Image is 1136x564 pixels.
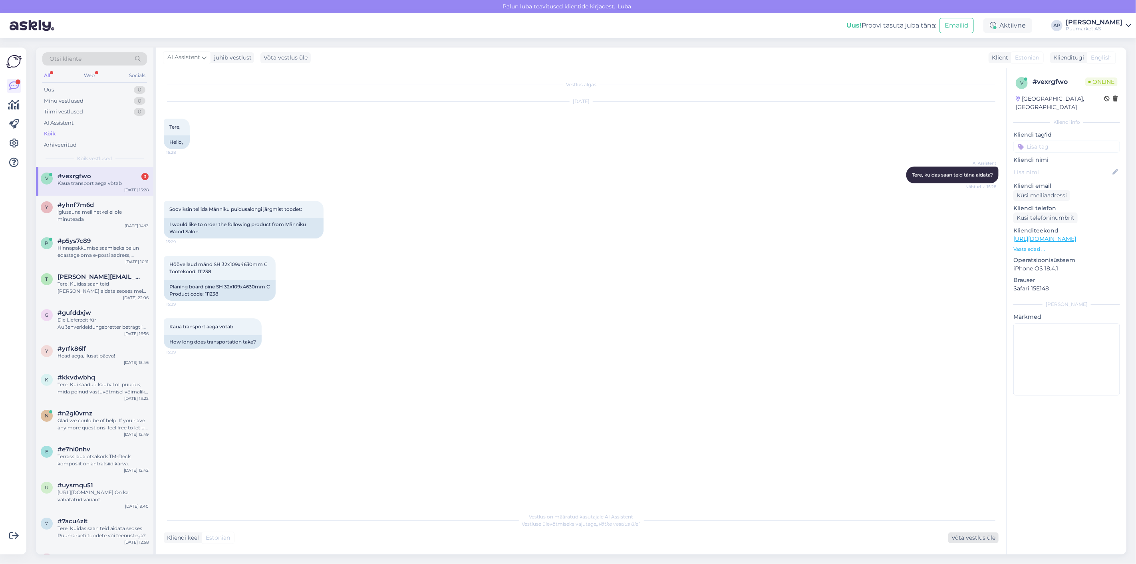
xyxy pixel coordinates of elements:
[134,108,145,116] div: 0
[948,532,999,543] div: Võta vestlus üle
[1050,54,1084,62] div: Klienditugi
[164,98,999,105] div: [DATE]
[1066,26,1122,32] div: Puumarket AS
[58,489,149,503] div: [URL][DOMAIN_NAME] On ka vahatatud variant.
[45,204,48,210] span: y
[166,239,196,245] span: 15:29
[125,223,149,229] div: [DATE] 14:13
[164,335,262,349] div: How long does transportation take?
[1013,226,1120,235] p: Klienditeekond
[44,86,54,94] div: Uus
[123,295,149,301] div: [DATE] 22:06
[45,449,48,455] span: e
[58,309,91,316] span: #gufddxjw
[1033,77,1085,87] div: # vexrgfwo
[1051,20,1063,31] div: AP
[58,381,149,395] div: Tere! Kui saadud kaubal oli puudus, mida polnud vastuvõtmisel võimalik koheselt märgata, peate se...
[134,86,145,94] div: 0
[1085,77,1118,86] span: Online
[260,52,311,63] div: Võta vestlus üle
[211,54,252,62] div: juhib vestlust
[1066,19,1122,26] div: [PERSON_NAME]
[529,514,634,520] span: Vestlus on määratud kasutajale AI Assistent
[58,453,149,467] div: Terrassilaua otsakork TM-Deck komposiit on antratsiidikarva.
[58,173,91,180] span: #vexrgfwo
[965,184,996,190] span: Nähtud ✓ 15:28
[846,21,936,30] div: Proovi tasuta juba täna:
[1013,141,1120,153] input: Lisa tag
[58,273,141,280] span: Timo.hering@gmail.com
[1013,246,1120,253] p: Vaata edasi ...
[45,413,49,419] span: n
[989,54,1008,62] div: Klient
[58,201,94,209] span: #yhnf7m6d
[124,187,149,193] div: [DATE] 15:28
[1013,235,1076,242] a: [URL][DOMAIN_NAME]
[169,124,181,130] span: Tere,
[1013,301,1120,308] div: [PERSON_NAME]
[1020,80,1023,86] span: v
[1091,54,1112,62] span: English
[125,259,149,265] div: [DATE] 10:11
[164,218,324,238] div: I would like to order the following product from Männiku Wood Salon:
[77,155,112,162] span: Kõik vestlused
[58,244,149,259] div: Hinnapakkumise saamiseks palun edastage oma e-posti aadress, kontaktisiku nimi, telefoninumber, t...
[58,180,149,187] div: Kaua transport aega võtab
[597,521,641,527] i: „Võtke vestlus üle”
[166,149,196,155] span: 15:28
[1016,95,1104,111] div: [GEOGRAPHIC_DATA], [GEOGRAPHIC_DATA]
[1013,131,1120,139] p: Kliendi tag'id
[44,108,83,116] div: Tiimi vestlused
[42,70,52,81] div: All
[124,431,149,437] div: [DATE] 12:49
[846,22,862,29] b: Uus!
[1013,264,1120,273] p: iPhone OS 18.4.1
[58,554,89,561] span: #39glsxxx
[169,324,233,330] span: Kaua transport aega võtab
[134,97,145,105] div: 0
[1015,54,1039,62] span: Estonian
[912,172,993,178] span: Tere, kuidas saan teid täna aidata?
[58,374,95,381] span: #kkvdwbhq
[939,18,974,33] button: Emailid
[58,525,149,539] div: Tere! Kuidas saan teid aidata seoses Puumarketi toodete või teenustega?
[1013,313,1120,321] p: Märkmed
[1013,284,1120,293] p: Safari 15E148
[124,359,149,365] div: [DATE] 15:46
[141,173,149,180] div: 3
[44,141,77,149] div: Arhiveeritud
[1013,276,1120,284] p: Brauser
[124,539,149,545] div: [DATE] 12:58
[164,534,199,542] div: Kliendi keel
[169,261,268,274] span: Höövellaud mänd SH 32x109x4630mm C Tootekood: 111238
[124,395,149,401] div: [DATE] 13:22
[58,345,86,352] span: #yrfk86lf
[1013,119,1120,126] div: Kliendi info
[58,518,87,525] span: #7acu4zlt
[46,276,48,282] span: T
[58,316,149,331] div: Die Lieferzeit für Außenverkleidungsbretter beträgt in der Regel 2-5 Werktage, wenn das Produkt a...
[1013,256,1120,264] p: Operatsioonisüsteem
[983,18,1032,33] div: Aktiivne
[58,352,149,359] div: Head aega, ilusat päeva!
[58,209,149,223] div: iglusauna meil hetkel ei ole minuteada
[58,410,92,417] span: #n2gl0vmz
[58,417,149,431] div: Glad we could be of help. If you have any more questions, feel free to let us know and we’ll be h...
[58,237,91,244] span: #p5ys7c89
[166,349,196,355] span: 15:29
[46,520,48,526] span: 7
[1013,182,1120,190] p: Kliendi email
[45,312,49,318] span: g
[125,503,149,509] div: [DATE] 9:40
[206,534,230,542] span: Estonian
[124,467,149,473] div: [DATE] 12:42
[44,119,73,127] div: AI Assistent
[45,240,49,246] span: p
[124,331,149,337] div: [DATE] 16:56
[58,280,149,295] div: Tere! Kuidas saan teid [PERSON_NAME] aidata seoses meie toodete või teenustega?
[169,206,302,212] span: Sooviksin tellida Männiku puidusalongi järgmist toodet:
[127,70,147,81] div: Socials
[50,55,81,63] span: Otsi kliente
[166,301,196,307] span: 15:29
[44,130,56,138] div: Kõik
